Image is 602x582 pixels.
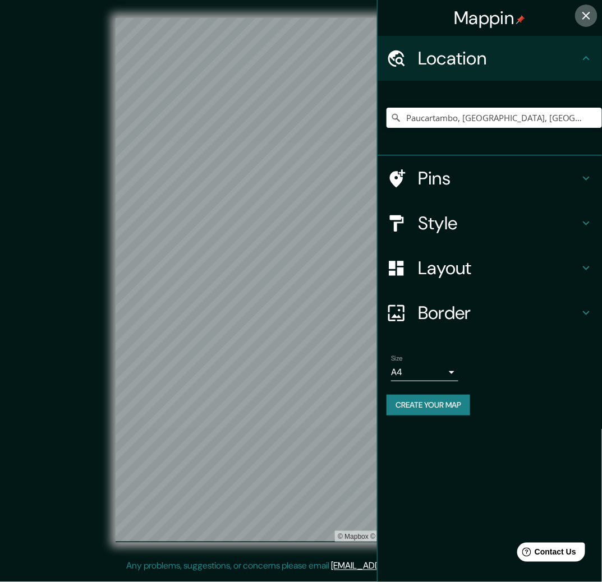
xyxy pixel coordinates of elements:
div: Border [378,290,602,335]
img: pin-icon.png [516,15,525,24]
h4: Pins [418,167,580,190]
p: Any problems, suggestions, or concerns please email . [127,560,472,573]
input: Pick your city or area [387,108,602,128]
iframe: Help widget launcher [502,538,590,570]
button: Create your map [387,395,470,415]
h4: Mappin [454,7,526,29]
h4: Style [418,212,580,234]
div: Style [378,201,602,246]
div: Layout [378,246,602,290]
h4: Layout [418,257,580,279]
label: Size [391,354,403,363]
h4: Border [418,302,580,324]
div: Location [378,36,602,81]
div: Pins [378,156,602,201]
h4: Location [418,47,580,70]
div: A4 [391,363,458,381]
a: OpenStreetMap [370,533,425,541]
a: Mapbox [338,533,369,541]
canvas: Map [116,18,486,542]
a: [EMAIL_ADDRESS][DOMAIN_NAME] [332,560,470,572]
